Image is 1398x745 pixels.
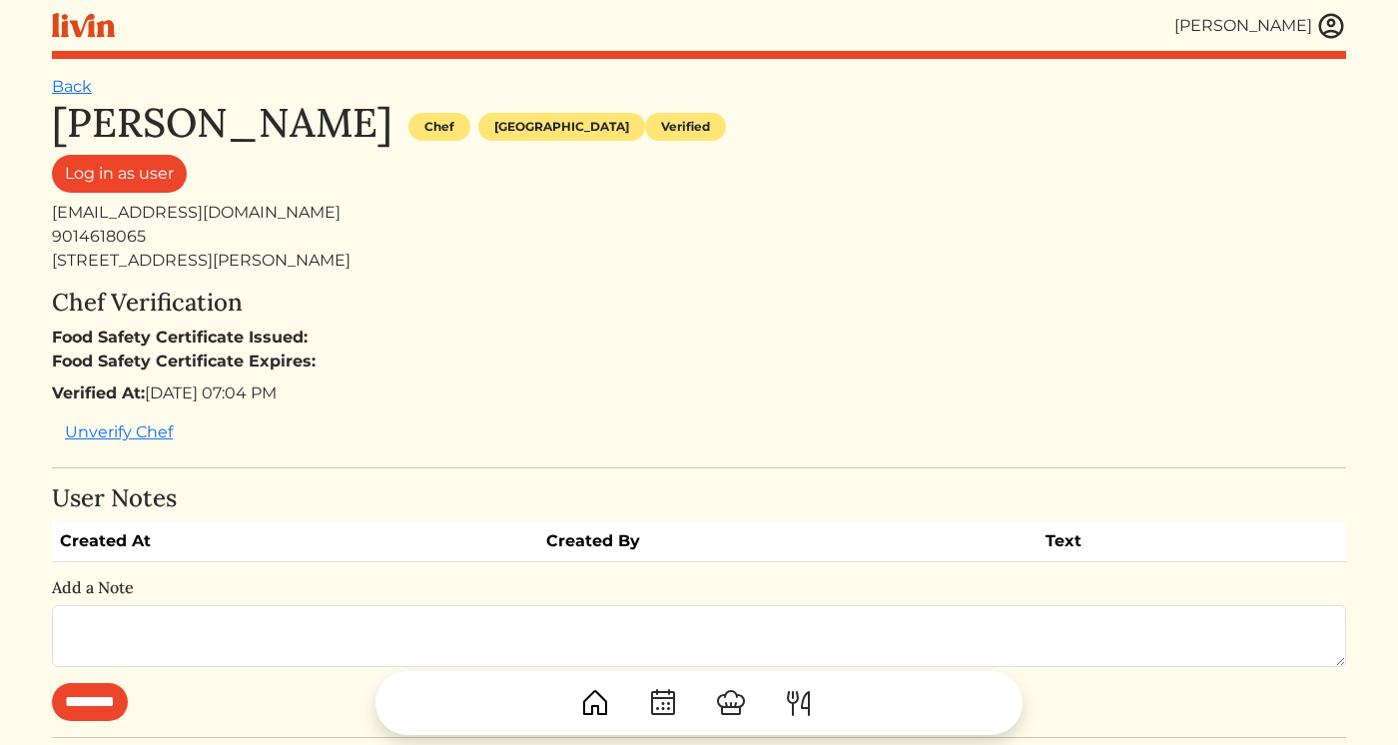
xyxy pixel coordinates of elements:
a: Back [52,77,92,96]
h4: Chef Verification [52,289,1346,318]
img: livin-logo-a0d97d1a881af30f6274990eb6222085a2533c92bbd1e4f22c21b4f0d0e3210c.svg [52,13,115,38]
div: Verified [645,113,726,141]
strong: Food Safety Certificate Issued: [52,328,308,347]
strong: Verified At: [52,383,145,402]
div: [GEOGRAPHIC_DATA] [478,113,645,141]
h1: [PERSON_NAME] [52,99,392,147]
div: [PERSON_NAME] [1174,14,1312,38]
img: user_account-e6e16d2ec92f44fc35f99ef0dc9cddf60790bfa021a6ecb1c896eb5d2907b31c.svg [1316,11,1346,41]
th: Text [1038,521,1273,562]
div: 9014618065 [52,225,1346,249]
h6: Add a Note [52,578,1346,597]
img: ChefHat-a374fb509e4f37eb0702ca99f5f64f3b6956810f32a249b33092029f8484b388.svg [715,687,747,719]
h4: User Notes [52,484,1346,513]
div: [EMAIL_ADDRESS][DOMAIN_NAME] [52,201,1346,225]
img: House-9bf13187bcbb5817f509fe5e7408150f90897510c4275e13d0d5fca38e0b5951.svg [579,687,611,719]
div: [DATE] 07:04 PM [52,381,1346,405]
strong: Food Safety Certificate Expires: [52,352,316,371]
div: Chef [408,113,470,141]
th: Created At [52,521,538,562]
img: CalendarDots-5bcf9d9080389f2a281d69619e1c85352834be518fbc73d9501aef674afc0d57.svg [647,687,679,719]
div: [STREET_ADDRESS][PERSON_NAME] [52,249,1346,273]
th: Created By [538,521,1038,562]
a: Log in as user [52,155,187,193]
button: Unverify Chef [52,413,186,451]
img: ForkKnife-55491504ffdb50bab0c1e09e7649658475375261d09fd45db06cec23bce548bf.svg [783,687,815,719]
